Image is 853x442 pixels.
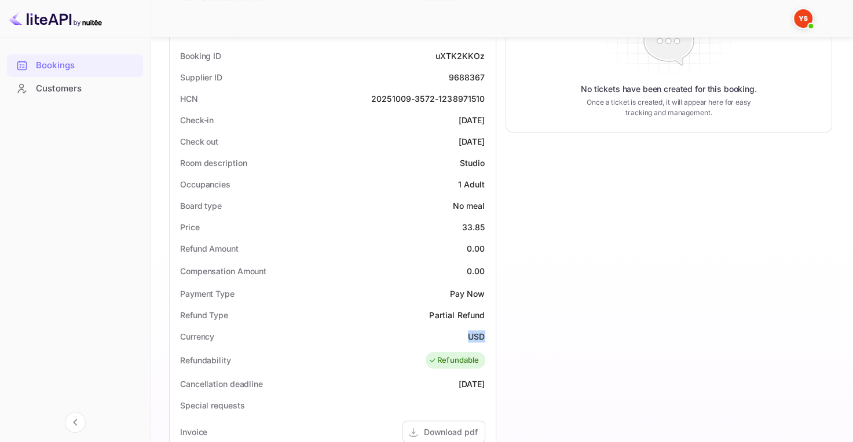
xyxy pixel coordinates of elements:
ya-tr-span: Occupancies [180,179,230,189]
ya-tr-span: Partial Refund [429,310,485,320]
img: Yandex Support [794,9,812,28]
div: Customers [7,78,143,100]
ya-tr-span: Board type [180,201,222,211]
a: Customers [7,78,143,99]
ya-tr-span: Cancellation deadline [180,379,263,389]
ya-tr-span: Refundable [437,355,479,366]
ya-tr-span: Status and reservations [180,30,277,39]
ya-tr-span: Refundability [180,355,231,365]
ya-tr-span: Download pdf [424,427,478,437]
ya-tr-span: Studio [460,158,485,168]
ya-tr-span: Currency [180,331,214,341]
ya-tr-span: HCN [180,94,198,104]
a: Bookings [7,54,143,76]
ya-tr-span: 1 Adult [457,179,485,189]
ya-tr-span: Payment Type [180,289,235,299]
ya-tr-span: USD [468,331,485,341]
ya-tr-span: Customers [36,82,82,95]
ya-tr-span: Bookings [36,59,75,72]
div: 20251009-3572-1238971510 [371,93,485,105]
ya-tr-span: Refund Amount [180,244,239,253]
ya-tr-span: Price [180,222,200,232]
ya-tr-span: Check-in [180,115,214,125]
button: Collapse navigation [65,412,86,433]
div: [DATE] [459,135,485,148]
div: 0.00 [467,242,485,255]
ya-tr-span: No tickets have been created for this booking. [581,83,757,95]
div: [DATE] [459,378,485,390]
ya-tr-span: Pay Now [449,289,485,299]
div: 33.85 [462,221,485,233]
ya-tr-span: Invoice [180,427,207,437]
div: [DATE] [459,114,485,126]
ya-tr-span: Booking ID [180,51,221,61]
ya-tr-span: uXTK2KKOz [435,51,485,61]
ya-tr-span: Check out [180,137,218,146]
ya-tr-span: Supplier ID [180,72,222,82]
ya-tr-span: Special requests [180,400,244,410]
ya-tr-span: Refund Type [180,310,228,320]
img: LiteAPI logo [9,9,102,28]
div: Bookings [7,54,143,77]
ya-tr-span: No meal [452,201,485,211]
div: 9688367 [448,71,485,83]
ya-tr-span: Compensation Amount [180,266,266,276]
ya-tr-span: Once a ticket is created, it will appear here for easy tracking and management. [581,97,756,118]
div: 0.00 [467,265,485,277]
ya-tr-span: Room description [180,158,247,168]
